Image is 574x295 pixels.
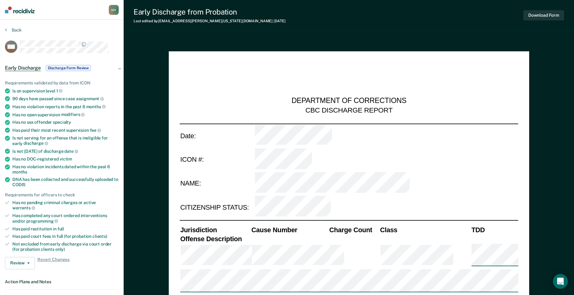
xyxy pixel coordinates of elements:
[12,182,25,187] span: CODIS
[12,164,119,175] div: Has no violation incidents dated within the past 6
[523,10,564,20] button: Download Form
[76,96,104,101] span: assignment
[90,128,101,133] span: fee
[12,120,119,125] div: Has no sex offender
[274,19,285,23] span: [DATE]
[291,96,406,106] div: DEPARTMENT OF CORRECTIONS
[12,88,119,94] div: Is on supervision level
[180,234,251,243] th: Offense Description
[53,120,71,125] span: specialty
[46,65,91,71] span: Discharge Form Review
[12,242,119,252] div: Not excluded from early discharge via court order (for probation clients
[5,279,119,284] dt: Action Plans and Notes
[64,149,78,154] span: date
[5,80,119,86] div: Requirements validated by data from ICON
[12,148,119,154] div: Is not [DATE] of discharge
[329,226,379,234] th: Charge Count
[12,177,119,187] div: DNA has been collected and successfully uploaded to
[5,65,41,71] span: Early Discharge
[5,257,35,269] button: Review
[180,226,251,234] th: Jurisdiction
[92,234,107,239] span: clients)
[305,106,393,115] div: CBC DISCHARGE REPORT
[12,135,119,146] div: Is not serving for an offense that is ineligible for early
[134,7,285,16] div: Early Discharge from Probation
[12,127,119,133] div: Has paid their most recent supervision
[180,195,254,219] td: CITIZENSHIP STATUS:
[12,226,119,232] div: Has paid restitution in
[180,148,254,172] td: ICON #:
[57,226,64,231] span: full
[12,213,119,224] div: Has completed any court-ordered interventions and/or
[134,19,285,23] div: Last edited by [EMAIL_ADDRESS][PERSON_NAME][US_STATE][DOMAIN_NAME]
[180,172,254,195] td: NAME:
[12,112,119,118] div: Has no open supervision
[5,6,35,13] img: Recidiviz
[471,226,518,234] th: TDD
[56,88,63,93] span: 1
[60,156,72,161] span: victim
[12,169,27,174] span: months
[26,219,58,224] span: programming
[109,5,119,15] button: NH
[379,226,471,234] th: Class
[12,205,35,210] span: warrants
[180,124,254,148] td: Date:
[12,96,119,101] div: 90 days have passed since case
[12,234,119,239] div: Has paid court fees in full (for probation
[86,104,106,109] span: months
[61,112,85,117] span: modifiers
[23,141,48,146] span: discharge
[251,226,329,234] th: Cause Number
[12,200,119,211] div: Has no pending criminal charges or active
[109,5,119,15] div: N H
[5,27,22,33] button: Back
[5,192,119,198] div: Requirements for officers to check
[12,156,119,162] div: Has no DOC-registered
[37,257,70,269] span: Revert Changes
[12,104,119,109] div: Has no violation reports in the past 6
[55,247,65,252] span: only)
[553,274,568,289] div: Open Intercom Messenger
